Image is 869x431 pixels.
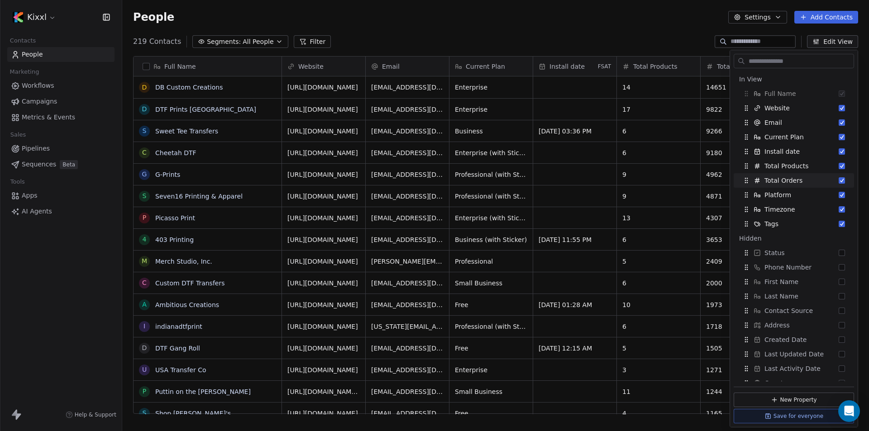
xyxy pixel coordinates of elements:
[706,365,778,374] span: 1271
[455,105,527,114] span: Enterprise
[155,106,256,113] a: DTF Prints [GEOGRAPHIC_DATA]
[134,57,282,76] div: Full Name
[739,75,849,84] div: In View
[143,191,147,201] div: S
[455,300,527,309] span: Free
[706,257,778,266] span: 2409
[287,410,358,417] a: [URL][DOMAIN_NAME]
[622,192,695,201] span: 9
[6,128,30,142] span: Sales
[155,214,195,222] a: Picasso Print
[142,148,147,157] div: C
[734,115,854,130] div: Email
[622,127,695,136] span: 6
[466,62,505,71] span: Current Plan
[371,365,444,374] span: [EMAIL_ADDRESS][DOMAIN_NAME]
[764,133,804,142] span: Current Plan
[539,344,611,353] span: [DATE] 12:15 AM
[539,235,611,244] span: [DATE] 11:55 PM
[22,97,57,106] span: Campaigns
[143,213,146,223] div: P
[549,62,585,71] span: Install date
[155,410,231,417] a: Shop [PERSON_NAME]'s
[133,10,174,24] span: People
[455,213,527,223] span: Enterprise (with Sticker)
[22,207,52,216] span: AI Agents
[622,83,695,92] span: 14
[7,78,115,93] a: Workflows
[706,235,778,244] span: 3653
[764,263,812,272] span: Phone Number
[7,157,115,172] a: SequencesBeta
[633,62,678,71] span: Total Products
[764,176,802,185] span: Total Orders
[142,170,147,179] div: G
[706,192,778,201] span: 4871
[287,193,358,200] a: [URL][DOMAIN_NAME]
[27,11,47,23] span: Kixxl
[7,110,115,125] a: Metrics & Events
[287,366,358,374] a: [URL][DOMAIN_NAME]
[455,83,527,92] span: Enterprise
[622,279,695,288] span: 6
[764,379,790,388] span: Country
[22,50,43,59] span: People
[539,127,611,136] span: [DATE] 03:36 PM
[734,347,854,361] div: Last Updated Date
[371,127,444,136] span: [EMAIL_ADDRESS][DOMAIN_NAME]
[287,106,358,113] a: [URL][DOMAIN_NAME]
[764,205,795,214] span: Timezone
[455,322,527,331] span: Professional (with Sticker)
[7,141,115,156] a: Pipelines
[371,148,444,157] span: [EMAIL_ADDRESS][DOMAIN_NAME]
[455,148,527,157] span: Enterprise (with Sticker)
[371,83,444,92] span: [EMAIL_ADDRESS][DOMAIN_NAME]
[142,256,147,266] div: M
[764,147,800,156] span: Install date
[155,301,219,308] a: Ambitious Creations
[449,57,533,76] div: Current Plan
[455,170,527,179] span: Professional (with Sticker)
[155,84,223,91] a: DB Custom Creations
[617,57,700,76] div: Total Products
[142,300,147,309] div: A
[764,306,813,315] span: Contact Source
[734,260,854,275] div: Phone Number
[622,170,695,179] span: 9
[287,171,358,178] a: [URL][DOMAIN_NAME]
[533,57,616,76] div: Install dateFSAT
[66,411,116,418] a: Help & Support
[701,57,784,76] div: Total Orders
[155,193,243,200] a: Seven16 Printing & Apparel
[622,148,695,157] span: 6
[734,144,854,159] div: Install date
[734,101,854,115] div: Website
[764,219,778,228] span: Tags
[371,192,444,201] span: [EMAIL_ADDRESS][DOMAIN_NAME]
[807,35,858,48] button: Edit View
[622,322,695,331] span: 6
[734,246,854,260] div: Status
[764,161,809,171] span: Total Products
[155,149,196,156] a: Cheetah DTF
[764,321,790,330] span: Address
[134,76,282,414] div: grid
[734,86,854,101] div: Full Name
[455,365,527,374] span: Enterprise
[371,235,444,244] span: [EMAIL_ADDRESS][DOMAIN_NAME]
[371,300,444,309] span: [EMAIL_ADDRESS][DOMAIN_NAME]
[22,160,56,169] span: Sequences
[764,248,785,257] span: Status
[539,300,611,309] span: [DATE] 01:28 AM
[207,37,241,47] span: Segments:
[22,81,54,90] span: Workflows
[734,173,854,188] div: Total Orders
[142,104,147,114] div: D
[155,258,212,265] a: Merch Studio, Inc.
[455,279,527,288] span: Small Business
[622,235,695,244] span: 6
[734,303,854,318] div: Contact Source
[142,83,147,92] div: D
[287,214,358,222] a: [URL][DOMAIN_NAME]
[142,343,147,353] div: D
